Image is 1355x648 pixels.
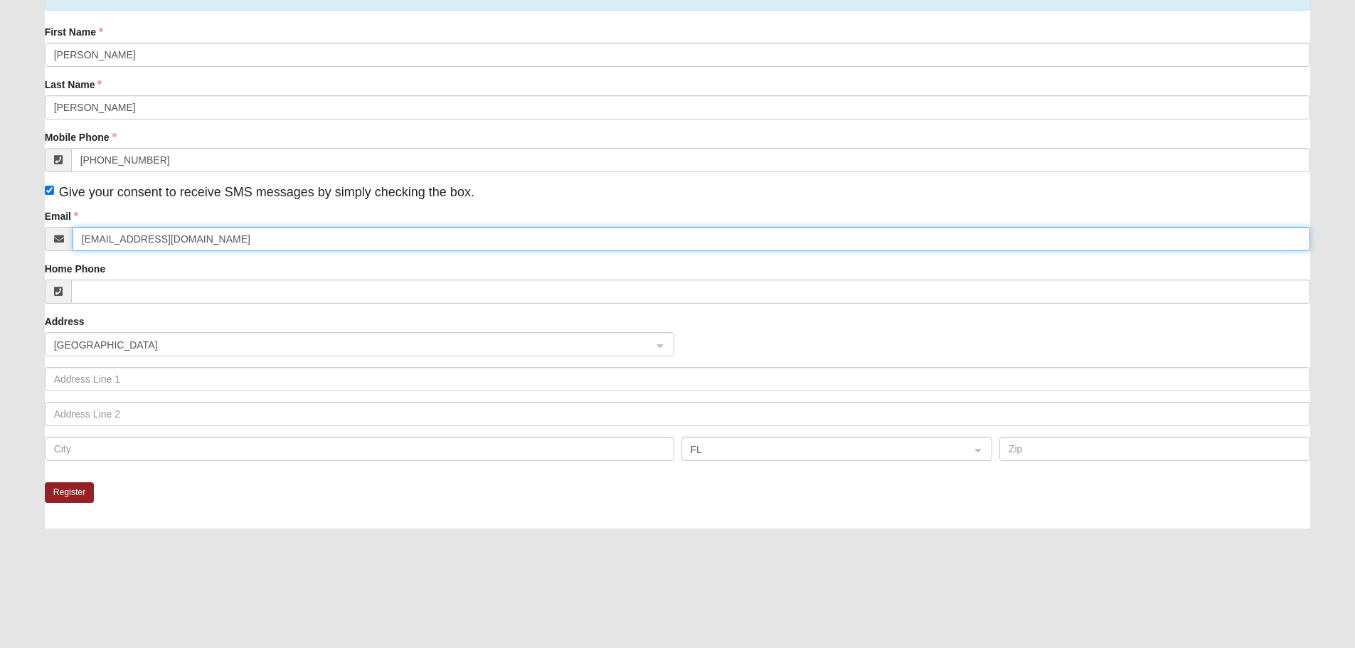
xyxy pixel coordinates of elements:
[45,262,106,276] label: Home Phone
[45,186,54,195] input: Give your consent to receive SMS messages by simply checking the box.
[54,337,639,353] span: United States
[691,442,957,457] span: FL
[45,402,1311,426] input: Address Line 2
[59,185,474,199] span: Give your consent to receive SMS messages by simply checking the box.
[45,314,85,329] label: Address
[45,130,117,144] label: Mobile Phone
[45,367,1311,391] input: Address Line 1
[45,25,103,39] label: First Name
[45,209,78,223] label: Email
[45,482,95,503] button: Register
[999,437,1310,461] input: Zip
[45,78,102,92] label: Last Name
[45,437,674,461] input: City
